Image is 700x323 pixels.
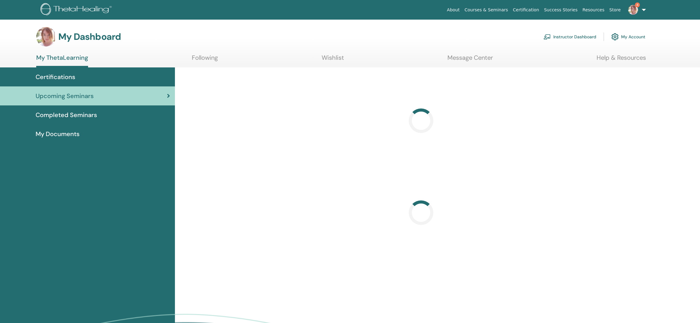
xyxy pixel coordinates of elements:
[58,31,121,42] h3: My Dashboard
[36,91,94,101] span: Upcoming Seminars
[607,4,623,16] a: Store
[628,5,638,15] img: default.jpg
[322,54,344,66] a: Wishlist
[543,30,596,44] a: Instructor Dashboard
[543,34,551,40] img: chalkboard-teacher.svg
[36,72,75,82] span: Certifications
[444,4,462,16] a: About
[36,54,88,67] a: My ThetaLearning
[41,3,114,17] img: logo.png
[36,129,79,139] span: My Documents
[580,4,607,16] a: Resources
[611,32,619,42] img: cog.svg
[611,30,645,44] a: My Account
[462,4,511,16] a: Courses & Seminars
[510,4,541,16] a: Certification
[36,27,56,47] img: default.jpg
[597,54,646,66] a: Help & Resources
[36,110,97,120] span: Completed Seminars
[635,2,640,7] span: 4
[542,4,580,16] a: Success Stories
[192,54,218,66] a: Following
[447,54,493,66] a: Message Center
